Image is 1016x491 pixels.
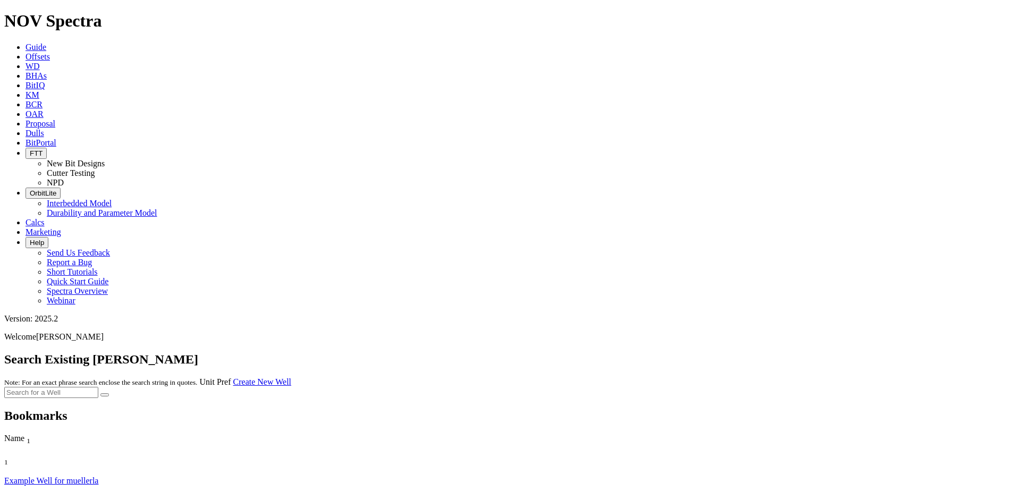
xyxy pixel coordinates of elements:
a: Dulls [26,129,44,138]
span: [PERSON_NAME] [36,332,104,341]
a: Offsets [26,52,50,61]
a: Create New Well [233,377,291,386]
a: Marketing [26,227,61,236]
a: NPD [47,178,64,187]
a: Short Tutorials [47,267,98,276]
h1: NOV Spectra [4,11,1012,31]
h2: Bookmarks [4,409,1012,423]
div: Name Sort None [4,434,941,445]
a: WD [26,62,40,71]
div: Column Menu [4,467,57,476]
div: Sort None [4,455,57,476]
h2: Search Existing [PERSON_NAME] [4,352,1012,367]
p: Welcome [4,332,1012,342]
div: Version: 2025.2 [4,314,1012,324]
span: Sort None [4,455,8,464]
a: Example Well for muellerla [4,476,98,485]
span: OrbitLite [30,189,56,197]
a: Durability and Parameter Model [47,208,157,217]
a: KM [26,90,39,99]
a: New Bit Designs [47,159,105,168]
a: Send Us Feedback [47,248,110,257]
span: Sort None [27,434,30,443]
span: Help [30,239,44,247]
button: FTT [26,148,47,159]
a: Spectra Overview [47,286,108,295]
a: Quick Start Guide [47,277,108,286]
span: FTT [30,149,43,157]
a: OAR [26,109,44,118]
a: BCR [26,100,43,109]
a: BitIQ [26,81,45,90]
a: Cutter Testing [47,168,95,177]
small: Note: For an exact phrase search enclose the search string in quotes. [4,378,197,386]
div: Sort None [4,434,941,455]
button: Help [26,237,48,248]
div: Sort None [4,455,57,467]
a: Guide [26,43,46,52]
sub: 1 [27,437,30,445]
span: Name [4,434,24,443]
a: BitPortal [26,138,56,147]
sub: 1 [4,458,8,466]
input: Search for a Well [4,387,98,398]
a: Proposal [26,119,55,128]
div: Column Menu [4,445,941,455]
button: OrbitLite [26,188,61,199]
a: BHAs [26,71,47,80]
a: Webinar [47,296,75,305]
a: Unit Pref [199,377,231,386]
a: Report a Bug [47,258,92,267]
a: Interbedded Model [47,199,112,208]
a: Calcs [26,218,45,227]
